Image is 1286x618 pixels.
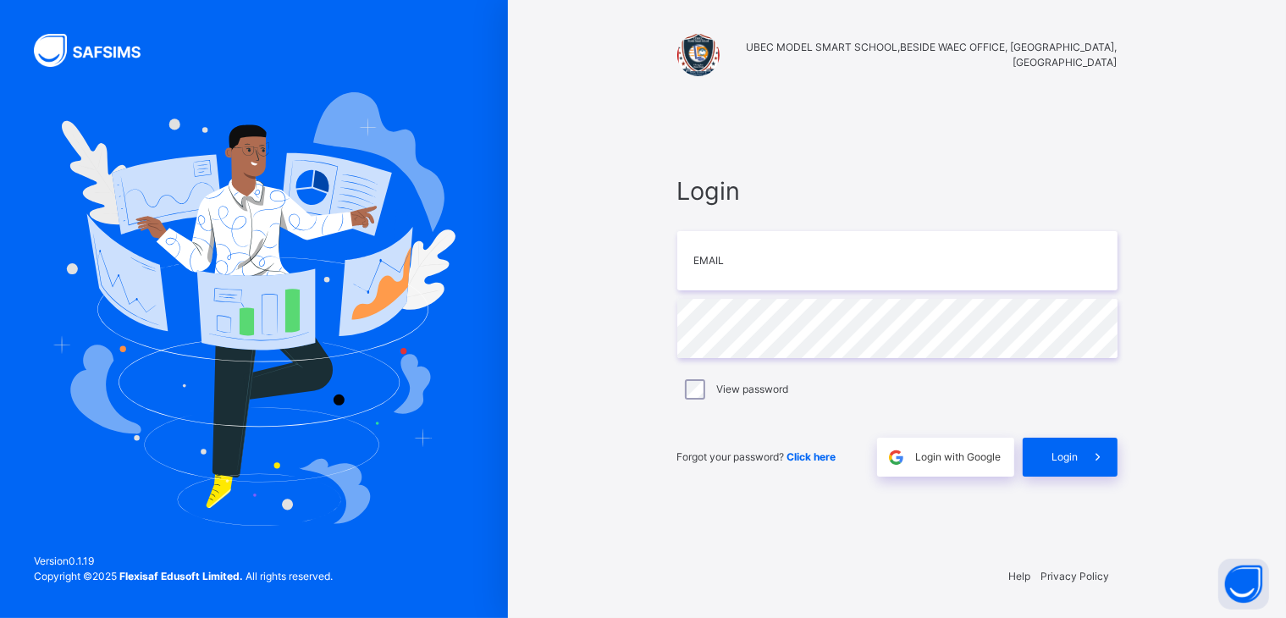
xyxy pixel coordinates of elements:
[916,450,1002,465] span: Login with Google
[1052,450,1079,465] span: Login
[52,92,455,526] img: Hero Image
[34,554,333,569] span: Version 0.1.19
[886,448,906,467] img: google.396cfc9801f0270233282035f929180a.svg
[787,450,836,463] a: Click here
[119,570,243,582] strong: Flexisaf Edusoft Limited.
[1009,570,1031,582] a: Help
[677,450,836,463] span: Forgot your password?
[728,40,1118,70] span: UBEC MODEL SMART SCHOOL,BESIDE WAEC OFFICE, [GEOGRAPHIC_DATA],[GEOGRAPHIC_DATA]
[1218,559,1269,610] button: Open asap
[677,173,1118,209] span: Login
[717,382,789,397] label: View password
[1041,570,1110,582] a: Privacy Policy
[34,34,161,67] img: SAFSIMS Logo
[34,570,333,582] span: Copyright © 2025 All rights reserved.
